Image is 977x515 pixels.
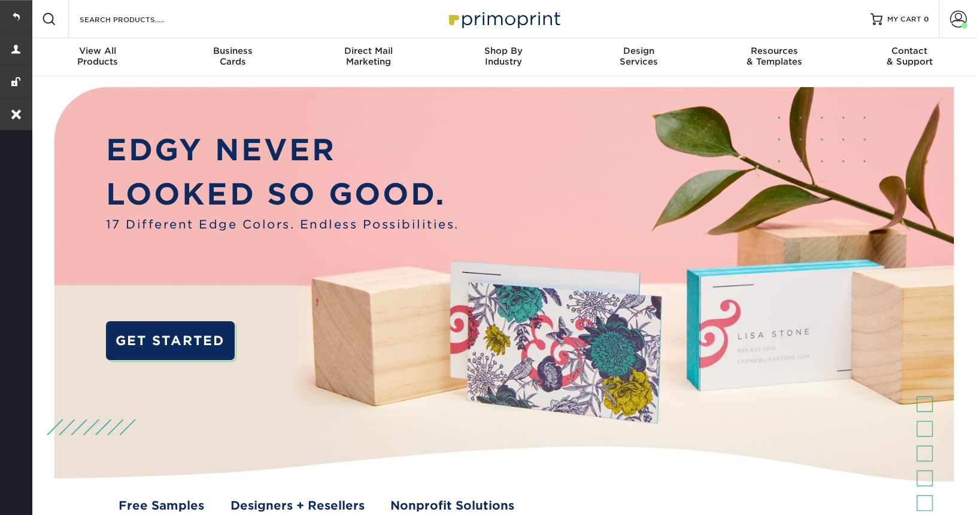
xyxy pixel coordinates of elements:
[842,45,977,67] div: & Support
[924,15,929,23] span: 0
[887,14,921,25] span: MY CART
[436,38,571,77] a: Shop ByIndustry
[390,497,514,514] a: Nonprofit Solutions
[165,45,301,56] span: Business
[706,45,842,67] div: & Templates
[571,45,706,67] div: Services
[165,38,301,77] a: BusinessCards
[301,38,436,77] a: Direct MailMarketing
[165,45,301,67] div: Cards
[706,45,842,56] span: Resources
[706,38,842,77] a: Resources& Templates
[30,45,165,56] span: View All
[444,6,563,32] img: Primoprint
[436,45,571,67] div: Industry
[119,497,204,514] a: Free Samples
[842,45,977,56] span: Contact
[106,216,459,233] span: 17 Different Edge Colors. Endless Possibilities.
[106,321,235,359] a: GET STARTED
[78,12,195,26] input: SEARCH PRODUCTS.....
[106,172,459,216] p: LOOKED SO GOOD.
[436,45,571,56] span: Shop By
[106,128,459,172] p: EDGY NEVER
[30,45,165,67] div: Products
[571,45,706,56] span: Design
[30,38,165,77] a: View AllProducts
[230,497,365,514] a: Designers + Resellers
[842,38,977,77] a: Contact& Support
[301,45,436,56] span: Direct Mail
[571,38,706,77] a: DesignServices
[301,45,436,67] div: Marketing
